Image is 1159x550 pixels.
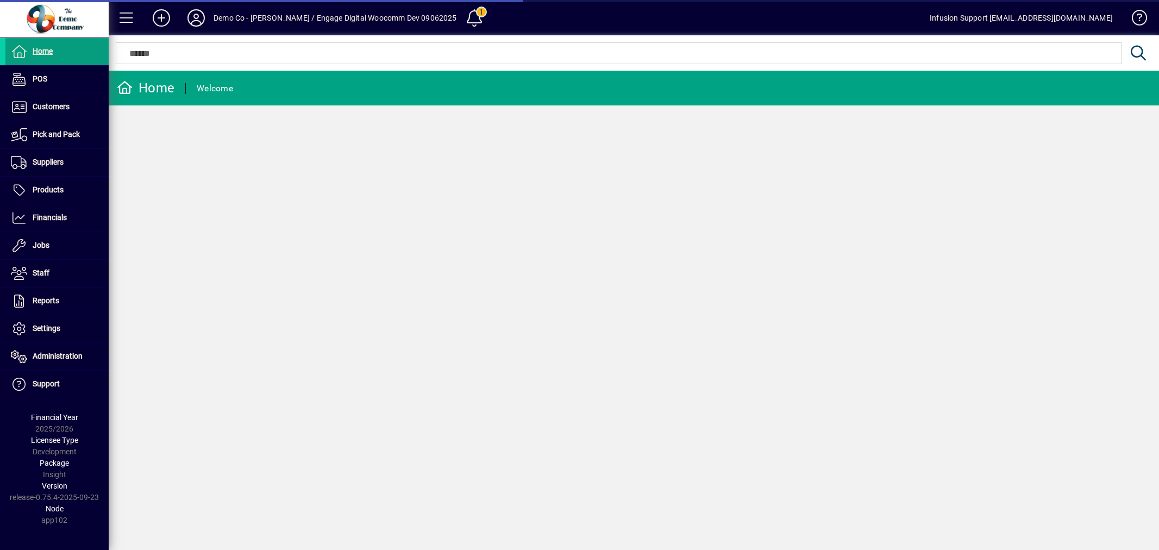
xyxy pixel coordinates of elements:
span: Pick and Pack [33,130,80,139]
a: Administration [5,343,109,370]
span: Financial Year [31,413,78,422]
a: Support [5,371,109,398]
span: Licensee Type [31,436,78,445]
span: Staff [33,268,49,277]
button: Add [144,8,179,28]
div: Home [117,79,174,97]
span: Home [33,47,53,55]
span: Administration [33,352,83,360]
span: Settings [33,324,60,333]
a: Knowledge Base [1124,2,1145,37]
a: Reports [5,287,109,315]
a: Customers [5,93,109,121]
a: Financials [5,204,109,232]
div: Demo Co - [PERSON_NAME] / Engage Digital Woocomm Dev 09062025 [214,9,457,27]
span: Support [33,379,60,388]
div: Infusion Support [EMAIL_ADDRESS][DOMAIN_NAME] [930,9,1113,27]
span: Package [40,459,69,467]
span: Customers [33,102,70,111]
span: Suppliers [33,158,64,166]
span: POS [33,74,47,83]
a: Jobs [5,232,109,259]
span: Jobs [33,241,49,249]
span: Products [33,185,64,194]
a: Products [5,177,109,204]
a: Suppliers [5,149,109,176]
a: POS [5,66,109,93]
div: Welcome [197,80,233,97]
span: Node [46,504,64,513]
span: Financials [33,213,67,222]
span: Reports [33,296,59,305]
span: Version [42,482,67,490]
a: Settings [5,315,109,342]
a: Staff [5,260,109,287]
a: Pick and Pack [5,121,109,148]
button: Profile [179,8,214,28]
